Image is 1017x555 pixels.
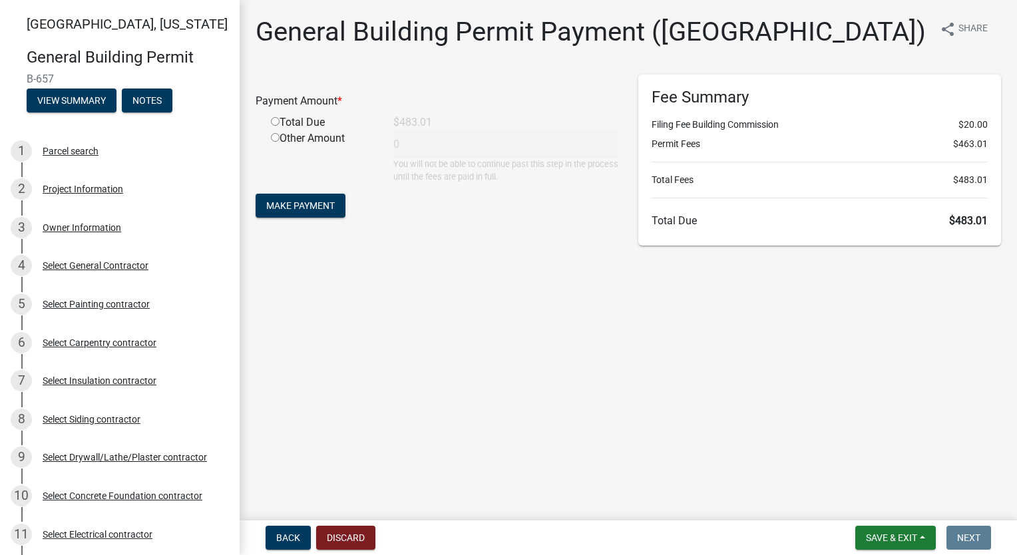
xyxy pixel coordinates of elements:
[11,140,32,162] div: 1
[11,178,32,200] div: 2
[11,255,32,276] div: 4
[855,526,936,550] button: Save & Exit
[27,89,116,112] button: View Summary
[953,137,988,151] span: $463.01
[43,223,121,232] div: Owner Information
[316,526,375,550] button: Discard
[652,173,988,187] li: Total Fees
[43,530,152,539] div: Select Electrical contractor
[652,88,988,107] h6: Fee Summary
[11,485,32,506] div: 10
[43,184,123,194] div: Project Information
[652,137,988,151] li: Permit Fees
[929,16,998,42] button: shareShare
[11,409,32,430] div: 8
[958,21,988,37] span: Share
[11,217,32,238] div: 3
[11,524,32,545] div: 11
[866,532,917,543] span: Save & Exit
[122,96,172,106] wm-modal-confirm: Notes
[246,93,628,109] div: Payment Amount
[266,526,311,550] button: Back
[957,532,980,543] span: Next
[946,526,991,550] button: Next
[43,299,150,309] div: Select Painting contractor
[276,532,300,543] span: Back
[256,16,926,48] h1: General Building Permit Payment ([GEOGRAPHIC_DATA])
[261,114,383,130] div: Total Due
[43,338,156,347] div: Select Carpentry contractor
[27,96,116,106] wm-modal-confirm: Summary
[11,332,32,353] div: 6
[27,48,229,67] h4: General Building Permit
[11,370,32,391] div: 7
[953,173,988,187] span: $483.01
[11,293,32,315] div: 5
[27,16,228,32] span: [GEOGRAPHIC_DATA], [US_STATE]
[652,214,988,227] h6: Total Due
[43,453,207,462] div: Select Drywall/Lathe/Plaster contractor
[949,214,988,227] span: $483.01
[261,130,383,183] div: Other Amount
[266,200,335,211] span: Make Payment
[43,146,99,156] div: Parcel search
[43,491,202,500] div: Select Concrete Foundation contractor
[43,415,140,424] div: Select Siding contractor
[958,118,988,132] span: $20.00
[122,89,172,112] button: Notes
[256,194,345,218] button: Make Payment
[43,376,156,385] div: Select Insulation contractor
[652,118,988,132] li: Filing Fee Building Commission
[27,73,213,85] span: B-657
[940,21,956,37] i: share
[11,447,32,468] div: 9
[43,261,148,270] div: Select General Contractor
